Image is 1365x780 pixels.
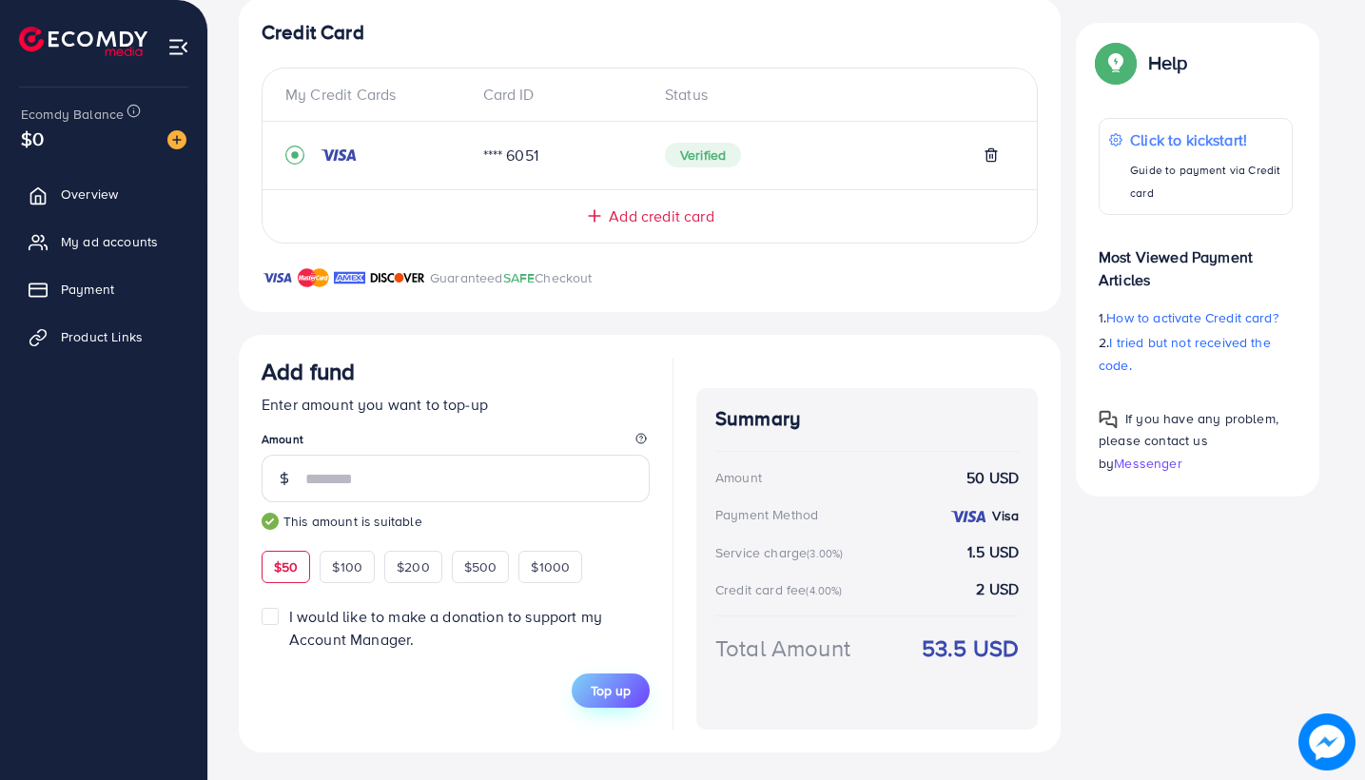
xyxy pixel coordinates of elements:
small: (4.00%) [806,583,842,598]
img: Popup guide [1099,46,1133,80]
span: If you have any problem, please contact us by [1099,409,1278,472]
p: Guaranteed Checkout [430,266,593,289]
strong: 2 USD [976,578,1019,600]
span: $500 [464,557,497,576]
strong: 1.5 USD [967,541,1019,563]
svg: record circle [285,146,304,165]
img: Popup guide [1099,410,1118,429]
img: credit [320,147,358,163]
span: I tried but not received the code. [1099,333,1271,375]
span: $200 [397,557,430,576]
small: This amount is suitable [262,512,650,531]
a: My ad accounts [14,223,193,261]
div: Card ID [468,84,651,106]
p: Help [1148,51,1188,74]
span: SAFE [503,268,536,287]
div: Total Amount [715,632,850,665]
div: My Credit Cards [285,84,468,106]
span: My ad accounts [61,232,158,251]
img: brand [298,266,329,289]
h4: Summary [715,407,1019,431]
legend: Amount [262,431,650,455]
p: 1. [1099,306,1293,329]
div: Amount [715,468,762,487]
img: logo [19,27,147,56]
h4: Credit Card [262,21,1038,45]
p: Enter amount you want to top-up [262,393,650,416]
img: image [167,130,186,149]
span: $50 [274,557,298,576]
img: brand [262,266,293,289]
a: Overview [14,175,193,213]
span: Ecomdy Balance [21,105,124,124]
strong: 50 USD [966,467,1019,489]
span: Overview [61,185,118,204]
strong: 53.5 USD [922,632,1019,665]
span: Payment [61,280,114,299]
img: menu [167,36,189,58]
a: Product Links [14,318,193,356]
span: Product Links [61,327,143,346]
p: Most Viewed Payment Articles [1099,230,1293,291]
span: Top up [591,681,631,700]
h3: Add fund [262,358,355,385]
button: Top up [572,673,650,708]
div: Status [650,84,1014,106]
img: image [1299,714,1355,770]
span: Messenger [1114,453,1181,472]
span: Add credit card [609,205,713,227]
span: $1000 [531,557,570,576]
img: guide [262,513,279,530]
div: Service charge [715,543,848,562]
a: Payment [14,270,193,308]
span: $0 [21,125,44,152]
div: Credit card fee [715,580,848,599]
small: (3.00%) [807,546,843,561]
p: 2. [1099,331,1293,377]
img: brand [370,266,425,289]
p: Guide to payment via Credit card [1130,159,1282,205]
div: Payment Method [715,505,818,524]
span: $100 [332,557,362,576]
strong: Visa [992,506,1019,525]
span: Verified [665,143,741,167]
span: I would like to make a donation to support my Account Manager. [289,606,602,649]
span: How to activate Credit card? [1106,308,1277,327]
img: brand [334,266,365,289]
img: credit [949,509,987,524]
p: Click to kickstart! [1130,128,1282,151]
